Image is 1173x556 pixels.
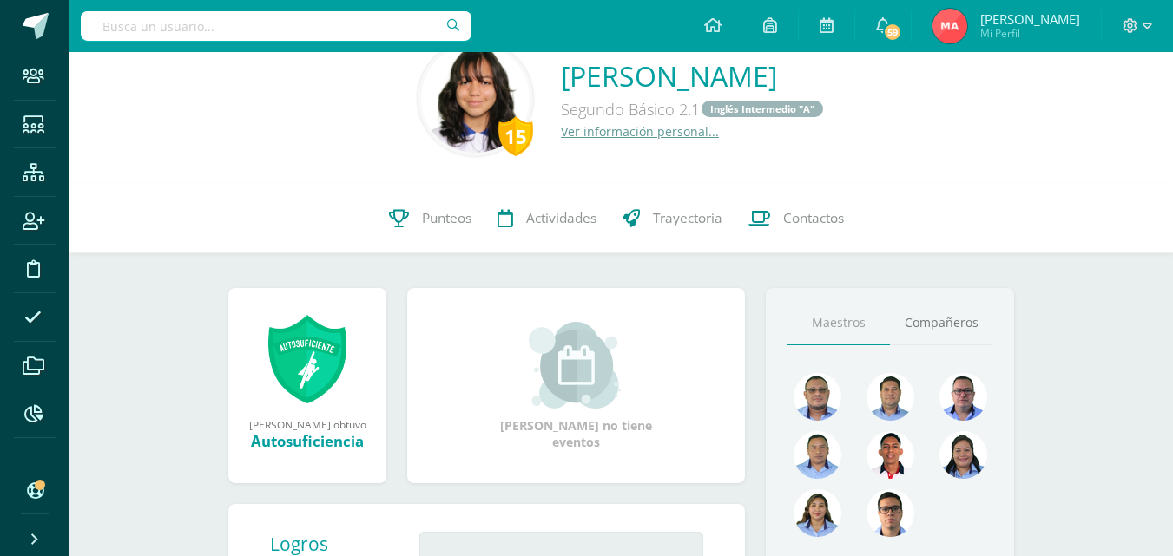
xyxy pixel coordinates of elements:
[246,417,369,431] div: [PERSON_NAME] obtuvo
[484,184,610,253] a: Actividades
[376,184,484,253] a: Punteos
[867,489,914,537] img: b3275fa016b95109afc471d3b448d7ac.png
[783,209,844,227] span: Contactos
[498,116,533,156] div: 15
[561,57,825,95] a: [PERSON_NAME]
[794,489,841,537] img: 72fdff6db23ea16c182e3ba03ce826f1.png
[421,44,530,153] img: 5c455d1f9977961369651d6eb24c46c1.png
[526,209,596,227] span: Actividades
[867,373,914,421] img: 2ac039123ac5bd71a02663c3aa063ac8.png
[422,209,471,227] span: Punteos
[246,431,369,451] div: Autosuficiencia
[270,532,405,556] div: Logros
[932,9,967,43] img: 8d3d044f6c5e0d360e86203a217bbd6d.png
[81,11,471,41] input: Busca un usuario...
[794,373,841,421] img: 99962f3fa423c9b8099341731b303440.png
[939,373,987,421] img: 30ea9b988cec0d4945cca02c4e803e5a.png
[529,322,623,409] img: event_small.png
[794,431,841,479] img: 2efff582389d69505e60b50fc6d5bd41.png
[735,184,857,253] a: Contactos
[787,301,890,345] a: Maestros
[939,431,987,479] img: 4a7f7f1a360f3d8e2a3425f4c4febaf9.png
[610,184,735,253] a: Trayectoria
[561,95,825,123] div: Segundo Básico 2.1
[890,301,992,345] a: Compañeros
[883,23,902,42] span: 59
[980,10,1080,28] span: [PERSON_NAME]
[490,322,663,450] div: [PERSON_NAME] no tiene eventos
[867,431,914,479] img: 89a3ce4a01dc90e46980c51de3177516.png
[653,209,722,227] span: Trayectoria
[702,101,823,117] a: Inglés Intermedio "A"
[980,26,1080,41] span: Mi Perfil
[561,123,719,140] a: Ver información personal...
